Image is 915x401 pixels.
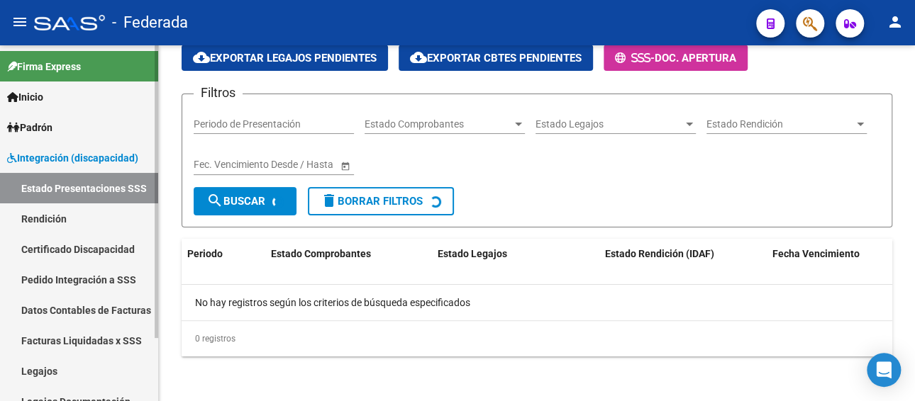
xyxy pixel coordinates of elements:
[321,195,423,208] span: Borrar Filtros
[112,7,188,38] span: - Federada
[308,187,454,215] button: Borrar Filtros
[11,13,28,30] mat-icon: menu
[321,192,338,209] mat-icon: delete
[399,45,593,71] button: Exportar Cbtes Pendientes
[766,239,892,269] datatable-header-cell: Fecha Vencimiento
[182,45,388,71] button: Exportar Legajos Pendientes
[193,49,210,66] mat-icon: cloud_download
[706,118,854,130] span: Estado Rendición
[365,118,512,130] span: Estado Comprobantes
[194,187,296,215] button: Buscar
[599,239,767,269] datatable-header-cell: Estado Rendición (IDAF)
[193,52,377,64] span: Exportar Legajos Pendientes
[265,239,433,269] datatable-header-cell: Estado Comprobantes
[182,285,892,320] div: No hay registros según los criterios de búsqueda especificados
[182,239,265,269] datatable-header-cell: Periodo
[182,321,892,356] div: 0 registros
[887,13,904,30] mat-icon: person
[257,159,327,171] input: Fecha fin
[867,353,901,387] div: Open Intercom Messenger
[338,158,353,173] button: Open calendar
[410,52,582,64] span: Exportar Cbtes Pendientes
[605,248,714,259] span: Estado Rendición (IDAF)
[655,52,736,64] span: Doc. Apertura
[194,159,245,171] input: Fecha inicio
[7,89,43,105] span: Inicio
[187,248,223,259] span: Periodo
[410,49,427,66] mat-icon: cloud_download
[7,59,81,74] span: Firma Express
[438,248,507,259] span: Estado Legajos
[206,195,265,208] span: Buscar
[194,83,243,103] h3: Filtros
[536,118,683,130] span: Estado Legajos
[7,120,52,135] span: Padrón
[432,239,599,269] datatable-header-cell: Estado Legajos
[615,52,655,64] span: -
[604,45,748,71] button: -Doc. Apertura
[772,248,859,259] span: Fecha Vencimiento
[7,150,138,166] span: Integración (discapacidad)
[271,248,371,259] span: Estado Comprobantes
[206,192,223,209] mat-icon: search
